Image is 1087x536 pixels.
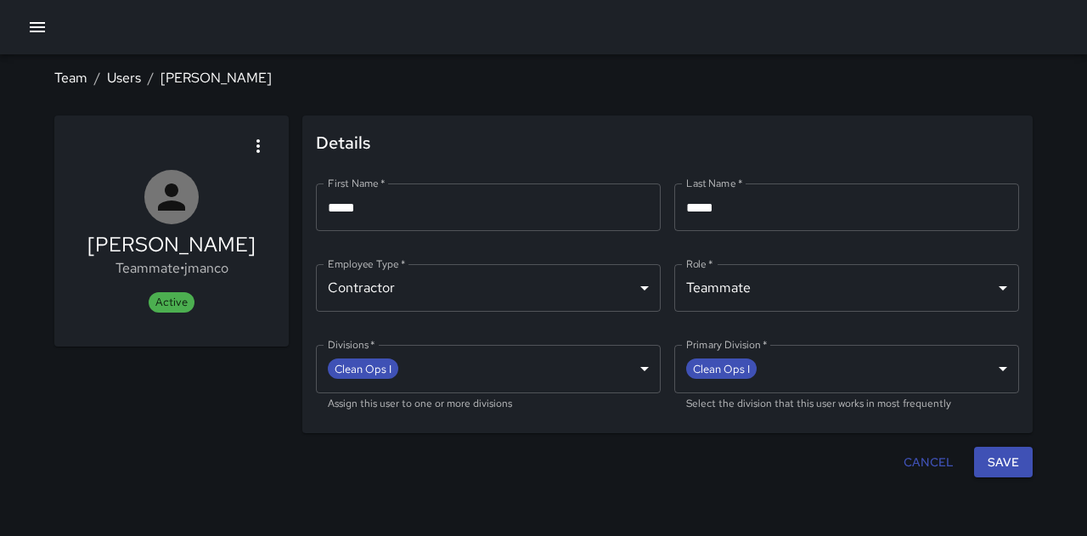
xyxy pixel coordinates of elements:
button: Cancel [897,447,960,478]
li: / [94,68,100,88]
div: Contractor [316,264,661,312]
a: Users [107,69,141,87]
a: [PERSON_NAME] [161,69,272,87]
p: Select the division that this user works in most frequently [686,396,1007,413]
a: Team [54,69,87,87]
label: Employee Type [328,257,405,271]
label: Last Name [686,176,742,190]
label: Primary Division [686,337,767,352]
span: Active [149,294,194,311]
h5: [PERSON_NAME] [87,231,256,258]
div: Teammate [674,264,1019,312]
button: Save [974,447,1033,478]
span: Clean Ops I [328,361,398,378]
p: Assign this user to one or more divisions [328,396,649,413]
label: First Name [328,176,386,190]
p: Teammate • jmanco [87,258,256,279]
li: / [148,68,154,88]
span: Clean Ops I [686,361,757,378]
label: Divisions [328,337,375,352]
label: Role [686,257,713,271]
span: Details [316,129,1019,156]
